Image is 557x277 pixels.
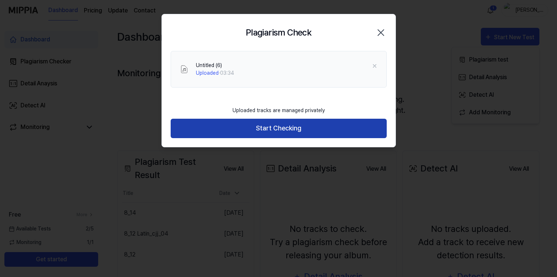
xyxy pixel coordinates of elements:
img: File Select [180,65,189,74]
button: Start Checking [171,119,387,138]
span: Uploaded [196,70,219,76]
div: · 03:34 [196,69,234,77]
h2: Plagiarism Check [246,26,311,39]
div: Uploaded tracks are managed privately [228,102,329,119]
div: Untitled (6) [196,62,234,69]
